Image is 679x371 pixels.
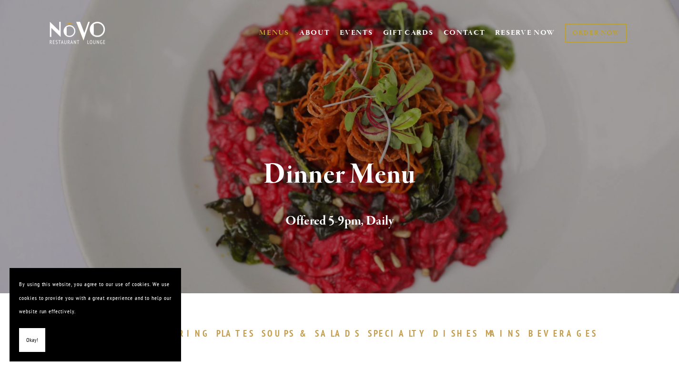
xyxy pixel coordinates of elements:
[528,328,598,339] span: BEVERAGES
[262,328,295,339] span: SOUPS
[10,268,181,361] section: Cookie banner
[26,333,38,347] span: Okay!
[368,328,429,339] span: SPECIALTY
[383,24,434,42] a: GIFT CARDS
[486,328,526,339] a: MAINS
[65,159,614,190] h1: Dinner Menu
[48,21,107,45] img: Novo Restaurant &amp; Lounge
[153,328,259,339] a: SHARINGPLATES
[153,328,212,339] span: SHARING
[444,24,486,42] a: CONTACT
[262,328,365,339] a: SOUPS&SALADS
[486,328,521,339] span: MAINS
[299,28,330,38] a: ABOUT
[315,328,361,339] span: SALADS
[368,328,483,339] a: SPECIALTYDISHES
[259,28,289,38] a: MENUS
[19,278,172,319] p: By using this website, you agree to our use of cookies. We use cookies to provide you with a grea...
[216,328,255,339] span: PLATES
[300,328,310,339] span: &
[340,28,373,38] a: EVENTS
[495,24,555,42] a: RESERVE NOW
[528,328,603,339] a: BEVERAGES
[433,328,478,339] span: DISHES
[19,328,45,352] button: Okay!
[565,23,627,43] a: ORDER NOW
[65,211,614,231] h2: Offered 5-9pm, Daily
